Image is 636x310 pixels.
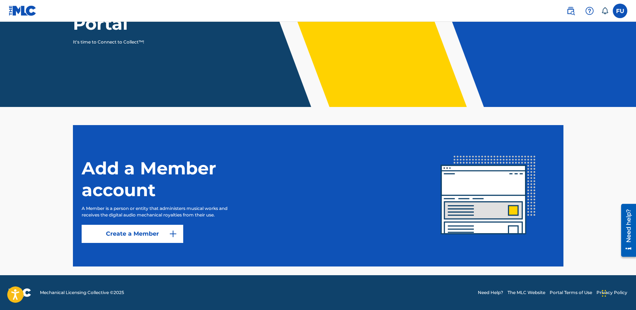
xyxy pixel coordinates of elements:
img: logo [9,288,31,297]
h1: Add a Member account [82,157,263,201]
iframe: Resource Center [616,201,636,260]
div: Drag [602,282,606,304]
div: Help [582,4,597,18]
a: Privacy Policy [596,289,627,296]
div: User Menu [613,4,627,18]
img: img [422,129,555,262]
img: MLC Logo [9,5,37,16]
img: search [566,7,575,15]
p: A Member is a person or entity that administers musical works and receives the digital audio mech... [82,205,242,218]
a: The MLC Website [508,289,545,296]
span: Mechanical Licensing Collective © 2025 [40,289,124,296]
img: 9d2ae6d4665cec9f34b9.svg [169,230,177,238]
button: Create a Member [82,225,183,243]
iframe: Chat Widget [600,275,636,310]
a: Need Help? [478,289,503,296]
a: Portal Terms of Use [550,289,592,296]
p: It's time to Connect to Collect™! [73,39,199,45]
img: help [585,7,594,15]
a: Public Search [563,4,578,18]
div: Notifications [601,7,608,15]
